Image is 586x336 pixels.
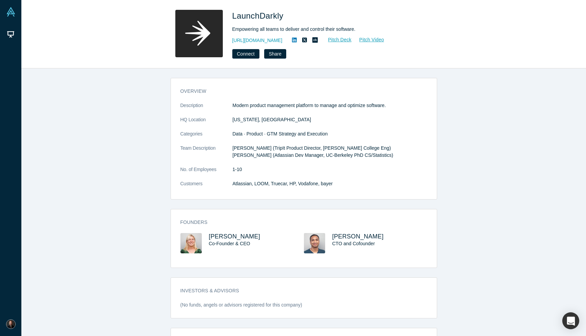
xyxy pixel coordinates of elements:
h3: Investors & Advisors [180,287,418,294]
dd: [US_STATE], [GEOGRAPHIC_DATA] [233,116,427,123]
p: Modern product management platform to manage and optimize software. [233,102,427,109]
dd: Atlassian, LOOM, Truecar, HP, Vodafone, bayer [233,180,427,187]
p: [PERSON_NAME] (TripIt Product Director, [PERSON_NAME] College Eng) [PERSON_NAME] (Atlassian Dev M... [233,145,427,159]
a: [PERSON_NAME] [209,233,260,240]
dt: No. of Employees [180,166,233,180]
a: [URL][DOMAIN_NAME] [232,37,282,44]
dt: Customers [180,180,233,194]
dt: Description [180,102,233,116]
span: CTO and Cofounder [332,241,375,246]
button: Share [264,49,286,59]
h3: overview [180,88,418,95]
span: Data · Product · GTM Strategy and Execution [233,131,328,136]
a: Pitch Video [352,36,384,44]
a: [PERSON_NAME] [332,233,384,240]
dt: Categories [180,130,233,145]
img: LaunchDarkly's Logo [175,10,223,57]
a: Pitch Deck [320,36,352,44]
span: Co-Founder & CEO [209,241,250,246]
button: Connect [232,49,259,59]
img: Carson Sweet's Account [6,319,16,329]
h3: Founders [180,219,418,226]
div: Empowering all teams to deliver and control their software. [232,26,422,33]
div: (No funds, angels or advisors registered for this company) [180,301,427,313]
img: Edith Harbaugh's Profile Image [180,233,202,253]
img: Alchemist Vault Logo [6,7,16,17]
img: John Kodumal's Profile Image [304,233,325,253]
span: LaunchDarkly [232,11,286,20]
dd: 1-10 [233,166,427,173]
dt: Team Description [180,145,233,166]
dt: HQ Location [180,116,233,130]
